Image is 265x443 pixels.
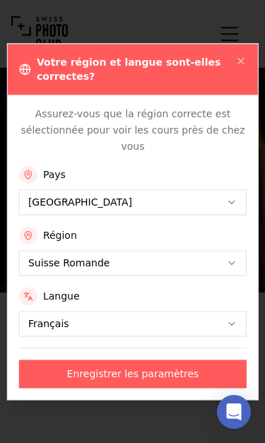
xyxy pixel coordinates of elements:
label: Langue [42,289,79,303]
label: Pays [42,167,65,182]
label: Région [42,228,76,242]
h3: Votre région et langue sont-elles correctes? [36,55,246,83]
button: Enregistrer les paramètres [18,360,246,388]
p: Assurez-vous que la région correcte est sélectionnée pour voir les cours près de chez vous [18,106,246,154]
